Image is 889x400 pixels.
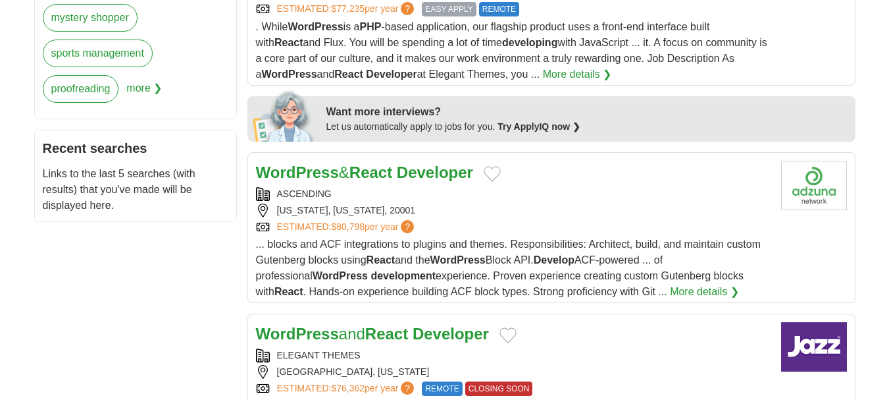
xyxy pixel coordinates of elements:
img: Company logo [781,161,847,210]
a: More details ❯ [543,67,612,82]
span: CLOSING SOON [465,382,533,396]
div: Want more interviews? [326,104,848,120]
span: $77,235 [331,3,365,14]
strong: developing [502,37,557,48]
strong: WordPress [313,270,368,281]
a: mystery shopper [43,4,138,32]
strong: WordPress [430,254,486,266]
div: [GEOGRAPHIC_DATA], [US_STATE] [256,365,771,379]
span: ? [401,2,414,15]
div: Let us automatically apply to jobs for you. [326,120,848,134]
p: Links to the last 5 searches (with results) that you've made will be displayed here. [43,166,228,214]
strong: React [365,325,408,343]
strong: WordPress [256,163,339,181]
a: proofreading [43,75,119,103]
a: ESTIMATED:$77,235per year? [277,2,417,16]
span: EASY APPLY [422,2,476,16]
a: WordPressandReact Developer [256,325,489,343]
div: ELEGANT THEMES [256,349,771,362]
span: $80,798 [331,221,365,232]
strong: Developer [397,163,473,181]
strong: PHP [360,21,382,32]
span: $76,362 [331,383,365,393]
span: more ❯ [126,75,162,111]
img: Company logo [781,322,847,372]
strong: Developer [366,69,417,80]
strong: Developer [413,325,489,343]
strong: WordPress [256,325,339,343]
strong: React [367,254,395,266]
strong: WordPress [288,21,343,32]
button: Add to favorite jobs [499,328,517,343]
h2: Recent searches [43,138,228,158]
strong: React [334,69,363,80]
span: ? [401,220,414,233]
button: Add to favorite jobs [484,166,501,182]
strong: Develop [534,254,574,266]
div: [US_STATE], [US_STATE], 20001 [256,204,771,217]
a: More details ❯ [670,284,739,300]
a: WordPress&React Developer [256,163,473,181]
strong: React [349,163,392,181]
div: ASCENDING [256,187,771,201]
a: ESTIMATED:$80,798per year? [277,220,417,234]
span: . While is a -based application, our flagship product uses a front-end interface built with and F... [256,21,767,80]
img: apply-iq-scientist.png [253,89,317,142]
strong: React [274,37,303,48]
strong: React [274,286,303,297]
a: sports management [43,40,153,67]
span: ? [401,382,414,395]
span: REMOTE [479,2,519,16]
a: Try ApplyIQ now ❯ [497,121,580,132]
span: ... blocks and ACF integrations to plugins and themes. Responsibilities: Architect, build, and ma... [256,239,761,297]
span: REMOTE [422,382,462,396]
strong: WordPress [261,69,317,80]
a: ESTIMATED:$76,362per year? [277,382,417,396]
strong: development [370,270,436,281]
